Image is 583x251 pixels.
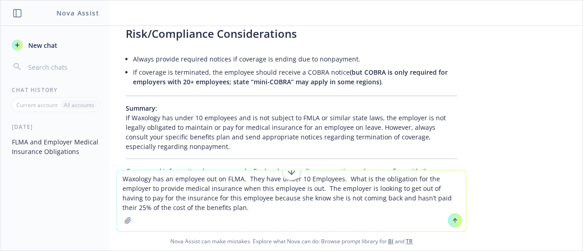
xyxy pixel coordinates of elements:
h3: Risk/Compliance Considerations [126,26,457,41]
span: New chat [26,41,57,50]
p: If Waxology has under 10 employees and is not subject to FMLA or similar state laws, the employer... [126,103,457,151]
button: New chat [8,37,102,53]
textarea: Waxology has an employee out on FLMA. They have under 10 Employees. What is the obligation for th... [117,170,466,231]
a: BI [388,237,394,245]
span: Summary: [126,104,157,113]
p: All accounts [64,101,94,109]
li: If coverage is terminated, the employee should receive a COBRA notice . [133,66,457,88]
span: Nova Assist can make mistakes. Explore what Nova can do: Browse prompt library for and [4,232,579,251]
em: For general informational purposes only. For legal or compliance questions, please confirm with t... [126,167,431,185]
li: Always provide required notices if coverage is ending due to nonpayment. [133,52,457,66]
div: Chat History [1,86,110,94]
p: Current account [16,101,57,109]
input: Search chats [26,61,99,73]
button: FLMA and Employer Medical Insurance Obligations [8,134,102,159]
span: (but COBRA is only required for employers with 20+ employees; state “mini-COBRA” may apply in som... [133,68,448,86]
div: [DATE] [1,123,110,131]
h1: Nova Assist [56,8,99,18]
a: TR [406,237,413,245]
